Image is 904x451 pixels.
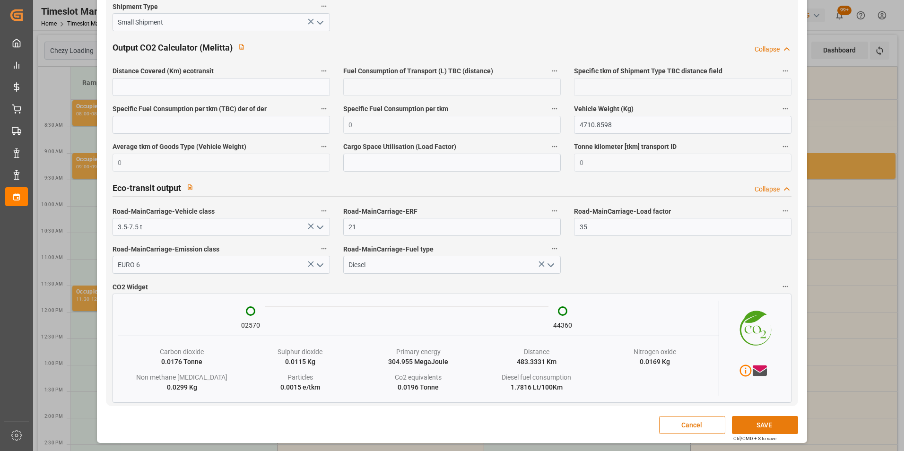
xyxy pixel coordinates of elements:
input: Type to search/select [343,256,561,274]
button: SAVE [732,416,798,434]
div: 0.0169 Kg [640,357,670,367]
button: Road-MainCarriage-Load factor [779,205,791,217]
button: Specific tkm of Shipment Type TBC distance field [779,65,791,77]
span: Cargo Space Utilisation (Load Factor) [343,142,456,152]
button: Road-MainCarriage-ERF [548,205,561,217]
span: Specific Fuel Consumption per tkm [343,104,448,114]
button: Specific Fuel Consumption per tkm (TBC) der of der [318,103,330,115]
button: Road-MainCarriage-Fuel type [548,243,561,255]
button: Cargo Space Utilisation (Load Factor) [548,140,561,153]
div: Co2 equivalents [395,373,442,382]
span: Tonne kilometer [tkm] transport ID [574,142,677,152]
div: 0.0176 Tonne [161,357,202,367]
div: 0.0015 e/tkm [280,382,320,392]
img: CO2 [719,301,786,353]
div: 0.0299 Kg [167,382,197,392]
div: 483.3331 Km [517,357,556,367]
span: Road-MainCarriage-Load factor [574,207,671,217]
button: open menu [312,15,326,30]
button: Road-MainCarriage-Emission class [318,243,330,255]
div: Sulphur dioxide [278,347,322,357]
div: Nitrogen oxide [634,347,676,357]
button: Fuel Consumption of Transport (L) TBC (distance) [548,65,561,77]
div: Collapse [755,44,780,54]
div: Carbon dioxide [160,347,204,357]
button: View description [233,38,251,56]
div: Ctrl/CMD + S to save [733,435,776,442]
span: Specific Fuel Consumption per tkm (TBC) der of der [113,104,267,114]
button: Road-MainCarriage-Vehicle class [318,205,330,217]
span: Fuel Consumption of Transport (L) TBC (distance) [343,66,493,76]
span: CO2 Widget [113,282,148,292]
input: Type to search/select [113,256,330,274]
span: Vehicle Weight (Kg) [574,104,634,114]
div: 304.955 MegaJoule [388,357,448,367]
div: 0.0115 Kg [285,357,315,367]
div: Collapse [755,184,780,194]
div: 1.7816 Lt/100Km [511,382,563,392]
button: CO2 Widget [779,280,791,293]
button: Specific Fuel Consumption per tkm [548,103,561,115]
button: Cancel [659,416,725,434]
span: Road-MainCarriage-Vehicle class [113,207,215,217]
span: Shipment Type [113,2,158,12]
h2: Output CO2 Calculator (Melitta) [113,41,233,54]
button: open menu [543,258,557,272]
button: Vehicle Weight (Kg) [779,103,791,115]
button: Distance Covered (Km) ecotransit [318,65,330,77]
input: Type to search/select [113,218,330,236]
div: 02570 [241,321,260,330]
div: Particles [287,373,313,382]
div: Distance [524,347,549,357]
div: 0.0196 Tonne [398,382,439,392]
button: Average tkm of Goods Type (Vehicle Weight) [318,140,330,153]
span: Road-MainCarriage-Emission class [113,244,219,254]
span: Average tkm of Goods Type (Vehicle Weight) [113,142,246,152]
span: Road-MainCarriage-Fuel type [343,244,434,254]
div: Diesel fuel consumption [502,373,571,382]
button: View description [181,178,199,196]
button: open menu [312,258,326,272]
span: Specific tkm of Shipment Type TBC distance field [574,66,722,76]
div: Non methane [MEDICAL_DATA] [136,373,227,382]
span: Road-MainCarriage-ERF [343,207,417,217]
button: open menu [312,220,326,234]
button: Tonne kilometer [tkm] transport ID [779,140,791,153]
div: Primary energy [396,347,441,357]
div: 44360 [553,321,572,330]
span: Distance Covered (Km) ecotransit [113,66,214,76]
h2: Eco-transit output [113,182,181,194]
